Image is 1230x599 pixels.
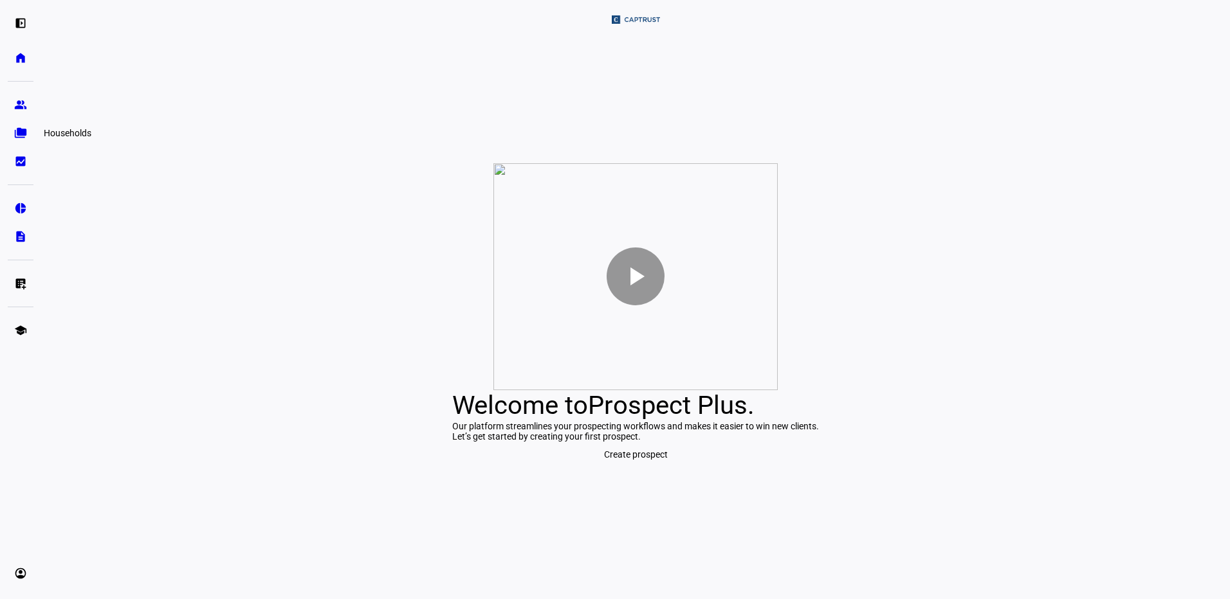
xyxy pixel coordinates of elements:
mat-icon: play_arrow [620,261,651,292]
eth-mat-symbol: description [14,230,27,243]
span: Prospect Plus [588,390,748,420]
eth-mat-symbol: bid_landscape [14,155,27,168]
eth-mat-symbol: account_circle [14,567,27,580]
a: pie_chart [8,195,33,221]
a: bid_landscape [8,148,33,174]
eth-mat-symbol: group [14,98,27,111]
div: Let’s get started by creating your first prospect. [452,431,819,442]
eth-mat-symbol: left_panel_open [14,17,27,30]
div: Households [39,125,96,141]
img: p2t-video.png [493,163,778,390]
eth-mat-symbol: list_alt_add [14,277,27,290]
a: folder_copy [8,120,33,146]
button: Create prospect [589,442,683,467]
eth-mat-symbol: school [14,324,27,337]
span: Create prospect [604,442,668,467]
a: group [8,92,33,118]
eth-mat-symbol: pie_chart [14,202,27,215]
eth-mat-symbol: home [14,51,27,64]
a: description [8,224,33,249]
div: Our platform streamlines your prospecting workflows and makes it easier to win new clients. [452,421,819,431]
a: home [8,45,33,71]
div: Welcome to . [452,390,819,421]
eth-mat-symbol: folder_copy [14,127,27,139]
